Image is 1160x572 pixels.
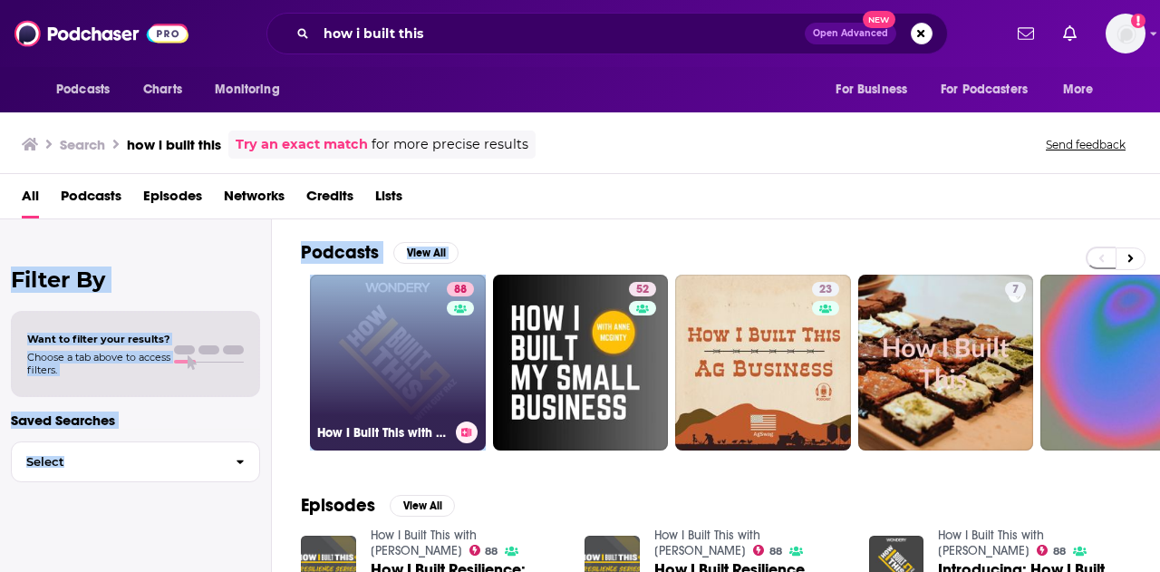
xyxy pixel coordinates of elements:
a: 52 [493,275,669,451]
button: Show profile menu [1106,14,1145,53]
span: Open Advanced [813,29,888,38]
a: EpisodesView All [301,494,455,517]
a: How I Built This with Guy Raz [654,528,760,558]
a: How I Built This with Guy Raz [371,528,477,558]
span: Choose a tab above to access filters. [27,351,170,376]
h2: Episodes [301,494,375,517]
a: Show notifications dropdown [1056,18,1084,49]
span: Logged in as megcassidy [1106,14,1145,53]
h3: Search [60,136,105,153]
h3: How I Built This with [PERSON_NAME] [317,425,449,441]
h2: Filter By [11,267,260,293]
svg: Add a profile image [1131,14,1145,28]
a: Charts [131,73,193,107]
div: Search podcasts, credits, & more... [266,13,948,54]
img: User Profile [1106,14,1145,53]
span: 88 [1053,548,1066,556]
span: Charts [143,77,182,102]
a: Credits [306,181,353,218]
a: PodcastsView All [301,241,459,264]
span: 23 [819,281,832,299]
a: All [22,181,39,218]
a: Podcasts [61,181,121,218]
a: Networks [224,181,285,218]
a: Show notifications dropdown [1010,18,1041,49]
button: open menu [43,73,133,107]
p: Saved Searches [11,412,260,429]
h2: Podcasts [301,241,379,264]
a: 52 [629,282,656,296]
a: Lists [375,181,402,218]
input: Search podcasts, credits, & more... [316,19,805,48]
span: More [1063,77,1094,102]
button: open menu [1050,73,1116,107]
a: How I Built This with Guy Raz [938,528,1044,558]
a: 88 [1037,545,1066,556]
a: Try an exact match [236,134,368,155]
a: 23 [812,282,839,296]
span: Select [12,456,221,468]
a: 88 [753,545,782,556]
span: Podcasts [56,77,110,102]
span: 88 [769,548,782,556]
span: 7 [1012,281,1019,299]
span: 52 [636,281,649,299]
a: 88How I Built This with [PERSON_NAME] [310,275,486,451]
span: For Podcasters [941,77,1028,102]
a: 88 [447,282,474,296]
button: Send feedback [1040,137,1131,152]
a: 88 [469,545,498,556]
a: Episodes [143,181,202,218]
img: Podchaser - Follow, Share and Rate Podcasts [14,16,188,51]
button: View All [393,242,459,264]
button: Open AdvancedNew [805,23,896,44]
button: open menu [929,73,1054,107]
h3: how i built this [127,136,221,153]
button: Select [11,441,260,482]
button: open menu [823,73,930,107]
button: View All [390,495,455,517]
a: 7 [1005,282,1026,296]
button: open menu [202,73,303,107]
span: Monitoring [215,77,279,102]
span: for more precise results [372,134,528,155]
span: 88 [485,548,498,556]
span: New [863,11,895,28]
a: 7 [858,275,1034,451]
span: For Business [836,77,907,102]
span: Want to filter your results? [27,333,170,345]
a: 23 [675,275,851,451]
span: 88 [454,281,467,299]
